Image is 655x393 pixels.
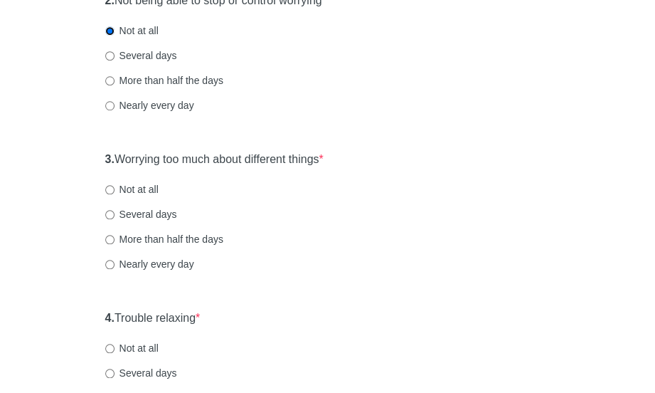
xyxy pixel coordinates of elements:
label: Not at all [105,341,159,355]
label: Not at all [105,182,159,197]
label: Several days [105,48,177,63]
label: Not at all [105,23,159,38]
input: Several days [105,51,115,61]
label: Several days [105,366,177,380]
label: Worrying too much about different things [105,152,324,168]
label: More than half the days [105,232,223,246]
label: Several days [105,207,177,221]
input: Several days [105,210,115,219]
input: Several days [105,369,115,378]
label: Nearly every day [105,98,194,112]
input: More than half the days [105,76,115,85]
input: Not at all [105,26,115,36]
input: Nearly every day [105,260,115,269]
input: More than half the days [105,235,115,244]
input: Nearly every day [105,101,115,110]
label: Trouble relaxing [105,310,201,327]
strong: 3. [105,153,115,165]
label: More than half the days [105,73,223,88]
label: Nearly every day [105,257,194,271]
strong: 4. [105,312,115,324]
input: Not at all [105,344,115,353]
input: Not at all [105,185,115,194]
